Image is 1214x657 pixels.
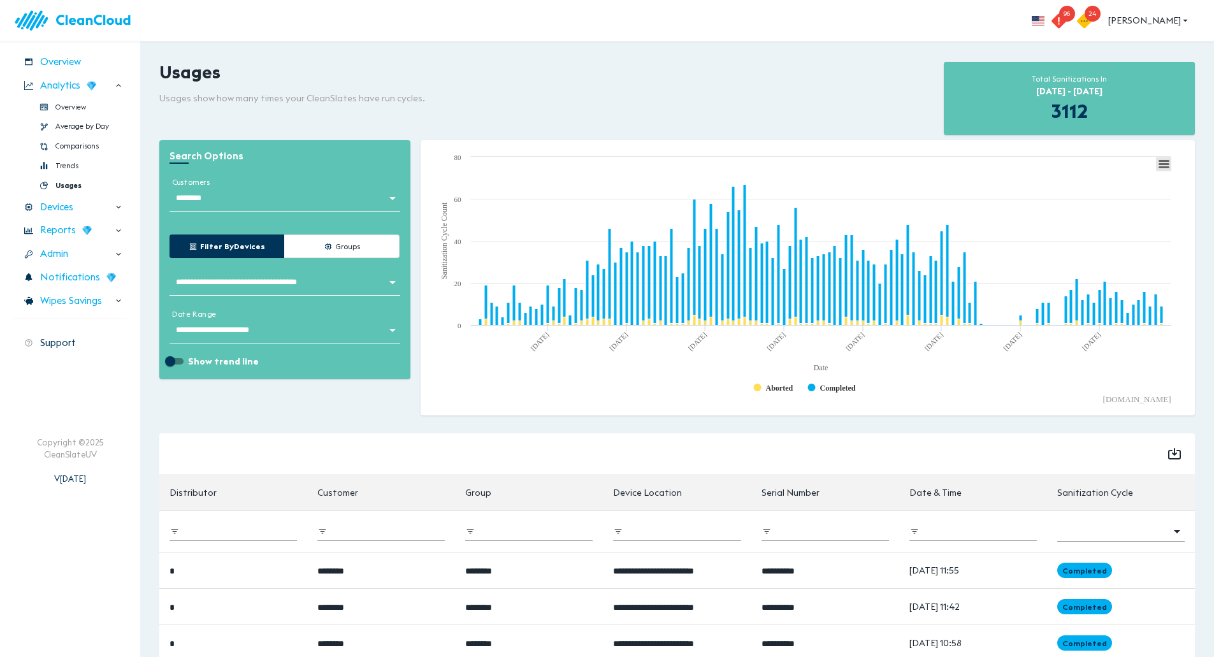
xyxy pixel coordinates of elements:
[13,51,127,73] div: Overview
[54,460,86,484] div: V [DATE]
[613,485,698,500] span: Device Location
[613,485,682,500] div: Device Location
[40,200,73,215] span: Devices
[170,485,233,500] span: Distributor
[1103,394,1171,404] text: [DOMAIN_NAME]
[13,266,127,289] div: Notifications
[1031,74,1107,83] span: Total Sanitizations In
[13,290,127,312] div: Wipes Savings
[1036,85,1102,97] span: [DATE] - [DATE]
[465,485,508,500] span: Group
[762,485,836,500] span: Serial Number
[923,331,945,352] text: [DATE]
[1024,6,1052,34] button: more
[454,280,462,287] text: 20
[899,589,1047,625] td: [DATE] 11:42
[1078,2,1103,39] button: 24
[40,294,102,308] span: Wipes Savings
[762,485,820,500] div: Serial Number
[458,322,461,329] text: 0
[159,62,220,83] h2: Usages
[40,223,76,238] span: Reports
[13,137,127,155] div: Comparisons
[454,196,462,203] text: 60
[170,307,219,321] label: Date Range
[284,235,400,258] button: Groups
[1057,602,1112,612] span: Completed
[765,331,787,352] text: [DATE]
[173,188,397,208] div: Without Label
[106,273,116,282] img: wD3W5TX8dC78QAAAABJRU5ErkJggg==
[687,331,709,352] text: [DATE]
[55,161,78,171] span: Trends
[1057,485,1150,500] span: Sanitization Cycle
[1052,2,1078,39] button: 96
[40,336,76,350] span: Support
[40,270,100,285] span: Notifications
[37,437,104,460] div: Copyright © 2025 CleanSlateUV
[1051,99,1088,123] span: 3112
[899,552,1047,589] td: [DATE] 11:55
[197,240,265,253] span: Filter by Devices
[13,219,127,242] div: Reports
[55,102,86,113] span: Overview
[820,384,856,393] text: Completed
[40,55,81,69] span: Overview
[1057,485,1133,500] div: Sanitization Cycle
[454,238,462,245] text: 40
[766,384,793,393] text: Aborted
[170,235,285,258] button: Filter byDevices
[13,177,127,195] div: Usages
[13,157,127,175] div: Trends
[529,331,551,352] text: [DATE]
[332,240,360,253] span: Groups
[13,243,127,265] div: Admin
[440,202,449,279] text: Sanitization Cycle Count
[317,485,375,500] span: Customer
[1085,6,1101,22] span: 24
[1032,16,1044,25] img: flag_us.eb7bbaae.svg
[55,141,99,152] span: Comparisons
[1059,6,1075,22] span: 96
[317,485,358,500] div: Customer
[13,117,127,136] div: Average by Day
[87,81,96,90] img: wD3W5TX8dC78QAAAABJRU5ErkJggg==
[1103,9,1195,32] button: [PERSON_NAME]
[454,154,462,161] text: 80
[1002,331,1023,352] text: [DATE]
[40,78,80,93] span: Analytics
[13,75,127,97] div: Analytics
[13,332,127,354] div: Support
[170,150,400,162] h3: Search Options
[13,3,140,39] img: logo.83bc1f05.svg
[909,485,962,500] div: Date & Time
[170,175,212,189] label: customers
[1081,331,1102,352] text: [DATE]
[1159,438,1190,469] button: Export
[13,98,127,117] div: Overview
[170,485,217,500] div: Distributor
[814,363,828,372] text: Date
[1057,565,1112,576] span: Completed
[55,180,82,191] span: Usages
[608,331,630,352] text: [DATE]
[55,121,109,132] span: Average by Day
[173,272,397,292] div: Without Label
[188,355,259,368] span: Show trend line
[465,485,491,500] div: Group
[844,331,866,352] text: [DATE]
[82,226,92,235] img: wD3W5TX8dC78QAAAABJRU5ErkJggg==
[909,485,978,500] span: Date & Time
[159,92,934,105] p: Usages show how many times your CleanSlates have run cycles.
[1108,13,1190,29] span: [PERSON_NAME]
[173,320,397,340] div: Without Label
[13,196,127,219] div: Devices
[40,247,68,261] span: Admin
[1057,638,1112,649] span: Completed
